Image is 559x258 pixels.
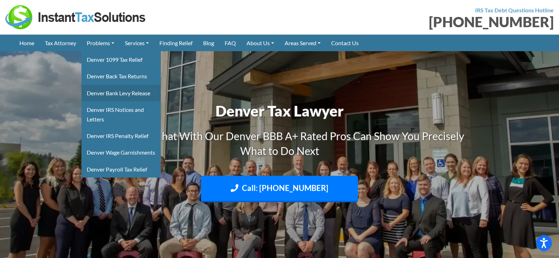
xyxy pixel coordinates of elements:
a: Denver 1099 Tax Relief [81,51,161,68]
a: Home [14,35,40,51]
a: Tax Attorney [40,35,81,51]
a: Denver Wage Garnishments [81,144,161,161]
h3: A 15 Minute Chat With Our Denver BBB A+ Rated Pros Can Show You Precisely What to Do Next [84,128,475,158]
a: Denver Bank Levy Release [81,85,161,101]
a: Problems [81,35,120,51]
a: Blog [198,35,219,51]
h1: Denver Tax Lawyer [84,101,475,121]
img: Instant Tax Solutions Logo [5,5,146,29]
a: Finding Relief [154,35,198,51]
a: Areas Served [279,35,326,51]
a: Denver Payroll Tax Relief [81,161,161,178]
a: FAQ [219,35,241,51]
div: [PHONE_NUMBER] [285,15,554,29]
a: Denver IRS Notices and Letters [81,101,161,127]
a: Instant Tax Solutions Logo [5,13,146,20]
a: Denver Back Tax Returns [81,68,161,84]
a: Denver IRS Penalty Relief [81,127,161,144]
a: Call: [PHONE_NUMBER] [201,176,358,202]
a: Services [120,35,154,51]
a: Contact Us [326,35,364,51]
a: About Us [241,35,279,51]
strong: IRS Tax Debt Questions Hotline [475,7,554,13]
